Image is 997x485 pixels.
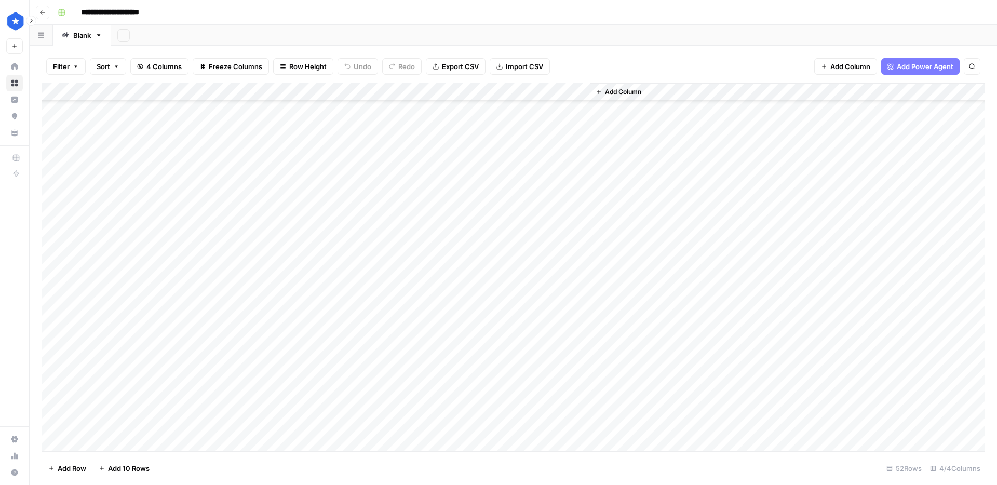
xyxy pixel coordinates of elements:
button: Add 10 Rows [92,460,156,477]
button: Freeze Columns [193,58,269,75]
span: Sort [97,61,110,72]
span: Redo [398,61,415,72]
a: Opportunities [6,108,23,125]
span: Add Column [605,87,641,97]
span: 4 Columns [146,61,182,72]
a: Blank [53,25,111,46]
button: Filter [46,58,86,75]
a: Usage [6,448,23,464]
a: Your Data [6,125,23,141]
span: Row Height [289,61,327,72]
span: Add Row [58,463,86,474]
button: Sort [90,58,126,75]
button: Undo [338,58,378,75]
button: Import CSV [490,58,550,75]
a: Insights [6,91,23,108]
span: Undo [354,61,371,72]
a: Settings [6,431,23,448]
span: Add Column [830,61,870,72]
span: Filter [53,61,70,72]
button: 4 Columns [130,58,188,75]
span: Freeze Columns [209,61,262,72]
div: 4/4 Columns [926,460,985,477]
a: Home [6,58,23,75]
div: Blank [73,30,91,41]
button: Export CSV [426,58,486,75]
button: Workspace: ConsumerAffairs [6,8,23,34]
span: Import CSV [506,61,543,72]
button: Redo [382,58,422,75]
span: Add Power Agent [897,61,953,72]
span: Export CSV [442,61,479,72]
button: Help + Support [6,464,23,481]
a: Browse [6,75,23,91]
button: Add Column [591,85,645,99]
img: ConsumerAffairs Logo [6,12,25,31]
span: Add 10 Rows [108,463,150,474]
button: Row Height [273,58,333,75]
button: Add Power Agent [881,58,960,75]
button: Add Row [42,460,92,477]
div: 52 Rows [882,460,926,477]
button: Add Column [814,58,877,75]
